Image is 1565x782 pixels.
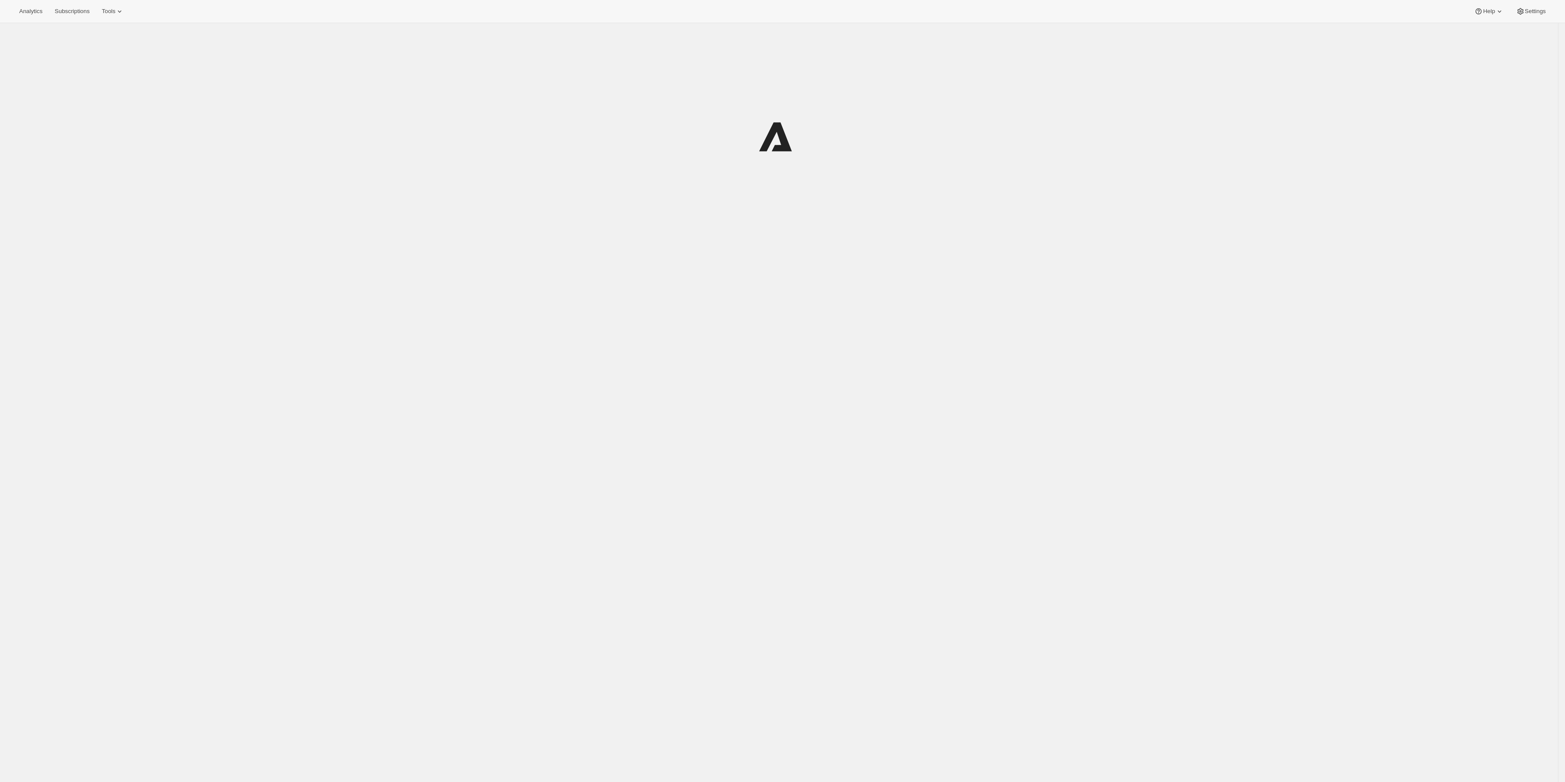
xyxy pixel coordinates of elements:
span: Analytics [19,8,42,15]
button: Settings [1511,5,1551,17]
button: Tools [96,5,129,17]
button: Subscriptions [49,5,95,17]
span: Tools [102,8,115,15]
span: Subscriptions [55,8,89,15]
span: Help [1483,8,1495,15]
button: Analytics [14,5,48,17]
button: Help [1469,5,1509,17]
span: Settings [1525,8,1546,15]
